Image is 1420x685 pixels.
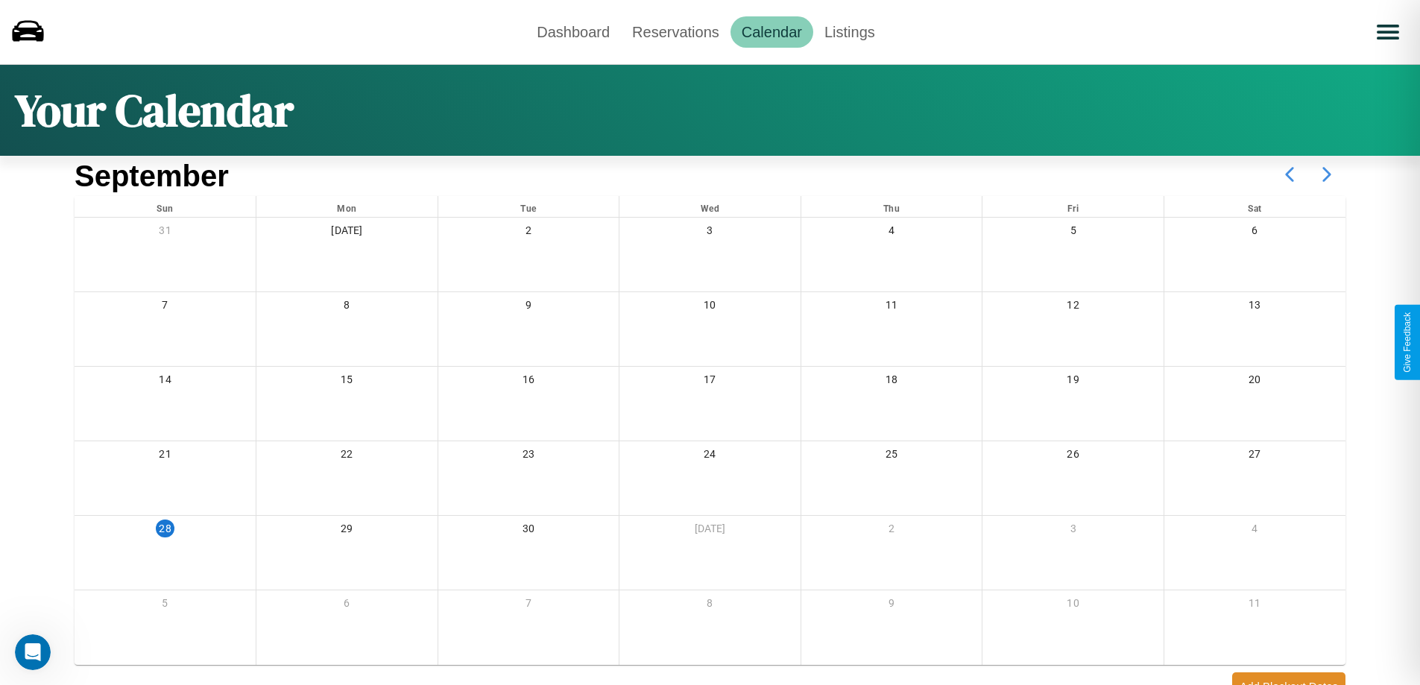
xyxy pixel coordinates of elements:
div: 15 [256,367,438,397]
div: 8 [256,292,438,323]
div: 4 [801,218,982,248]
div: 6 [1164,218,1345,248]
div: 14 [75,367,256,397]
div: 27 [1164,441,1345,472]
div: Give Feedback [1402,312,1413,373]
iframe: Intercom live chat [15,634,51,670]
a: Listings [813,16,886,48]
div: 12 [982,292,1164,323]
a: Reservations [621,16,730,48]
div: 29 [256,516,438,546]
div: 10 [619,292,801,323]
div: 4 [1164,516,1345,546]
div: 30 [438,516,619,546]
h2: September [75,160,229,193]
div: Sun [75,196,256,217]
div: 7 [438,590,619,621]
div: Mon [256,196,438,217]
div: 17 [619,367,801,397]
div: 5 [75,590,256,621]
div: 11 [801,292,982,323]
div: 19 [982,367,1164,397]
div: 9 [438,292,619,323]
div: Fri [982,196,1164,217]
div: 21 [75,441,256,472]
div: 5 [982,218,1164,248]
div: 22 [256,441,438,472]
div: 3 [982,516,1164,546]
div: [DATE] [619,516,801,546]
div: 8 [619,590,801,621]
div: 7 [75,292,256,323]
div: Thu [801,196,982,217]
div: [DATE] [256,218,438,248]
div: 20 [1164,367,1345,397]
div: 23 [438,441,619,472]
div: 18 [801,367,982,397]
div: 2 [438,218,619,248]
div: 31 [75,218,256,248]
div: 10 [982,590,1164,621]
div: Sat [1164,196,1345,217]
div: 16 [438,367,619,397]
div: 2 [801,516,982,546]
div: 11 [1164,590,1345,621]
button: Open menu [1367,11,1409,53]
div: 24 [619,441,801,472]
div: 3 [619,218,801,248]
div: 9 [801,590,982,621]
a: Calendar [730,16,813,48]
div: 6 [256,590,438,621]
a: Dashboard [526,16,621,48]
div: 25 [801,441,982,472]
div: 13 [1164,292,1345,323]
h1: Your Calendar [15,80,294,141]
div: 28 [156,520,174,537]
div: Wed [619,196,801,217]
div: Tue [438,196,619,217]
div: 26 [982,441,1164,472]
